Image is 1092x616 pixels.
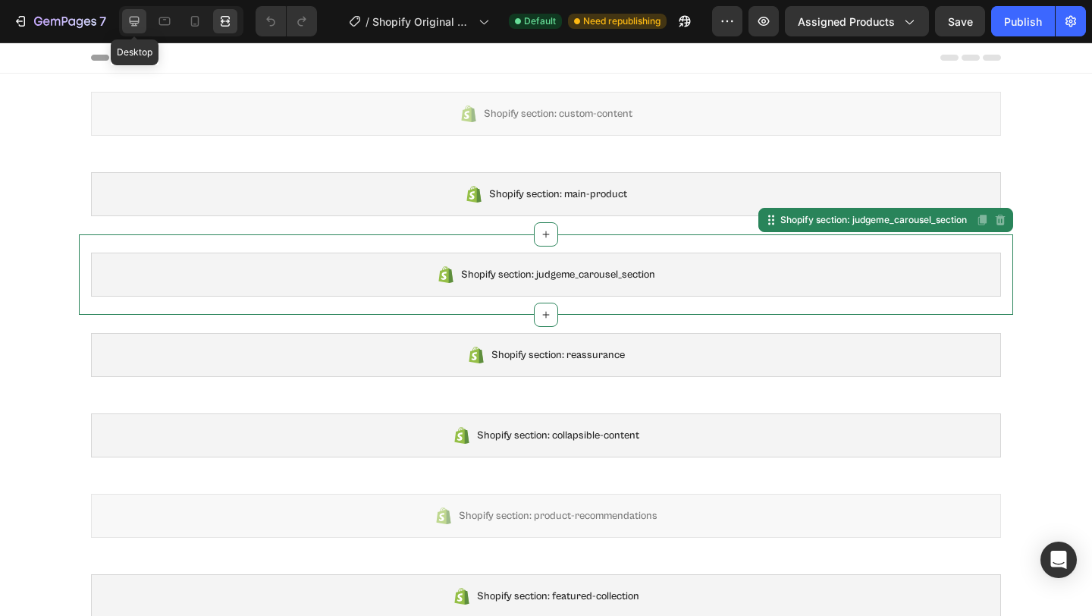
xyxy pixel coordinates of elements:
span: Shopify section: custom-content [484,62,632,80]
button: Assigned Products [785,6,929,36]
div: Publish [1004,14,1042,30]
span: Shopify Original Product Template [372,14,472,30]
div: Undo/Redo [256,6,317,36]
div: Shopify section: judgeme_carousel_section [777,171,970,184]
span: Shopify section: collapsible-content [477,384,639,402]
span: Save [948,15,973,28]
span: Shopify section: judgeme_carousel_section [461,223,655,241]
span: Default [524,14,556,28]
span: Shopify section: featured-collection [477,545,639,563]
span: Shopify section: product-recommendations [459,464,657,482]
span: Shopify section: reassurance [491,303,625,322]
div: Open Intercom Messenger [1040,542,1077,578]
button: Publish [991,6,1055,36]
span: / [366,14,369,30]
span: Assigned Products [798,14,895,30]
p: 7 [99,12,106,30]
span: Need republishing [583,14,661,28]
span: Shopify section: main-product [489,143,627,161]
button: 7 [6,6,113,36]
button: Save [935,6,985,36]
